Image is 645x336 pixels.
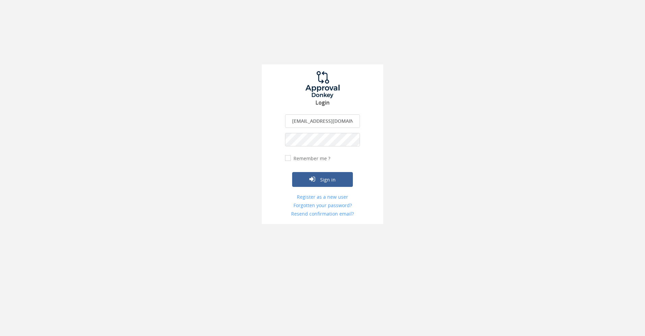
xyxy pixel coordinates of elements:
a: Register as a new user [285,194,360,200]
img: logo.png [297,71,348,98]
label: Remember me ? [292,155,330,162]
input: Enter your Email [285,114,360,128]
a: Resend confirmation email? [285,211,360,217]
h3: Login [262,100,383,106]
a: Forgotten your password? [285,202,360,209]
button: Sign in [292,172,353,187]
